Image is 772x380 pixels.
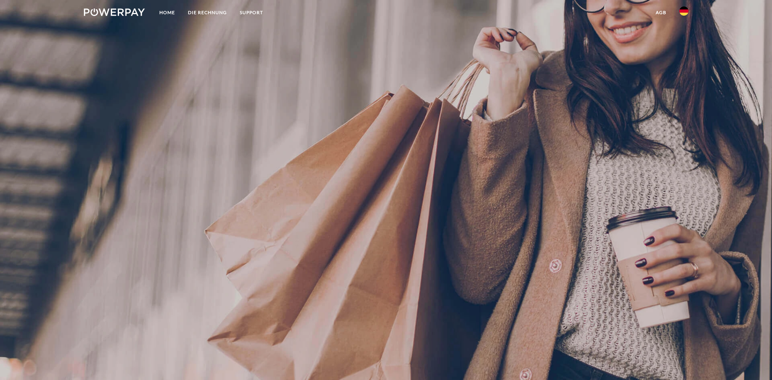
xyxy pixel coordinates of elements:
a: DIE RECHNUNG [181,6,233,19]
img: logo-powerpay-white.svg [84,8,145,16]
a: Home [153,6,181,19]
a: agb [649,6,673,19]
img: de [679,6,689,16]
a: SUPPORT [233,6,270,19]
